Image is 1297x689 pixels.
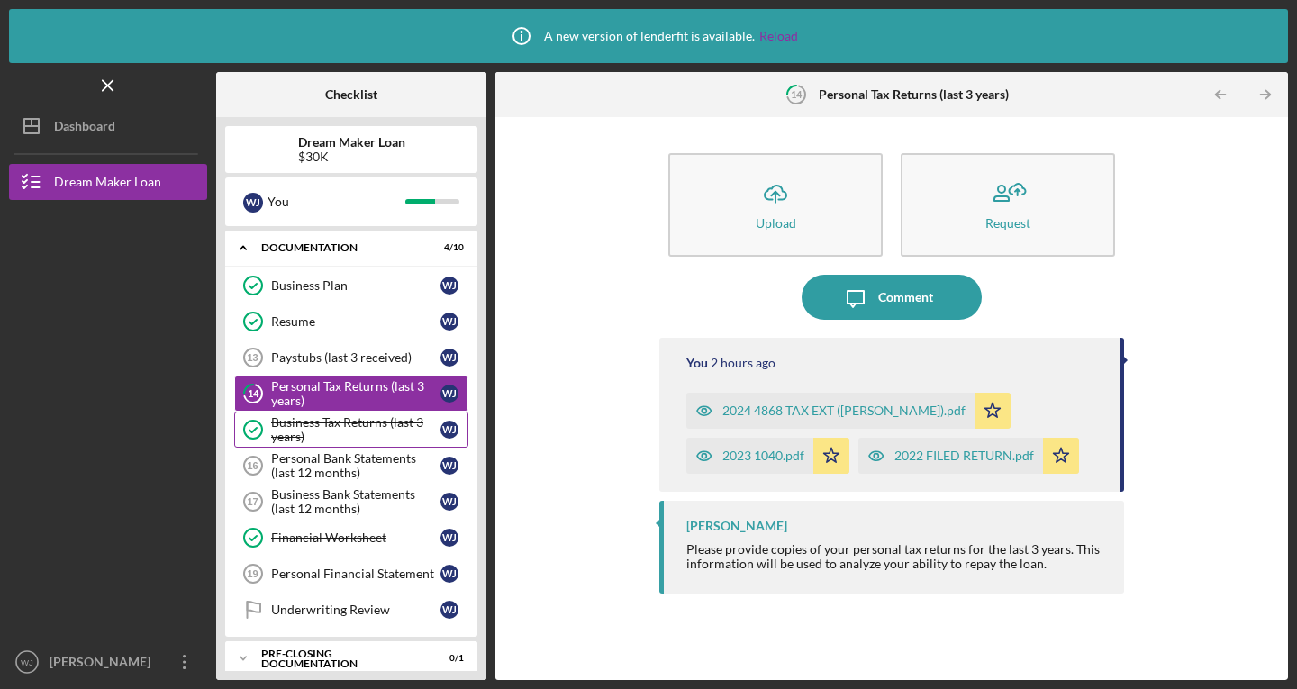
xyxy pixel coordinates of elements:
div: W J [440,421,458,439]
div: Pre-Closing Documentation [261,648,419,669]
div: Business Bank Statements (last 12 months) [271,487,440,516]
div: Upload [756,216,796,230]
div: Resume [271,314,440,329]
div: Documentation [261,242,419,253]
a: 14Personal Tax Returns (last 3 years)WJ [234,376,468,412]
div: W J [440,313,458,331]
div: W J [440,565,458,583]
div: 2022 FILED RETURN.pdf [894,449,1034,463]
button: Dashboard [9,108,207,144]
a: 16Personal Bank Statements (last 12 months)WJ [234,448,468,484]
time: 2025-08-12 19:28 [711,356,775,370]
button: Request [901,153,1115,257]
tspan: 19 [247,568,258,579]
div: Please provide copies of your personal tax returns for the last 3 years. This information will be... [686,542,1106,571]
div: You [268,186,405,217]
div: Paystubs (last 3 received) [271,350,440,365]
a: 19Personal Financial StatementWJ [234,556,468,592]
div: Dashboard [54,108,115,149]
a: Business Tax Returns (last 3 years)WJ [234,412,468,448]
button: WJ[PERSON_NAME] [9,644,207,680]
tspan: 14 [791,88,803,100]
div: W J [440,385,458,403]
a: 17Business Bank Statements (last 12 months)WJ [234,484,468,520]
div: Personal Bank Statements (last 12 months) [271,451,440,480]
button: 2023 1040.pdf [686,438,849,474]
b: Personal Tax Returns (last 3 years) [819,87,1009,102]
button: Dream Maker Loan [9,164,207,200]
div: Business Tax Returns (last 3 years) [271,415,440,444]
button: 2024 4868 TAX EXT ([PERSON_NAME]).pdf [686,393,1011,429]
div: Personal Financial Statement [271,567,440,581]
div: 2024 4868 TAX EXT ([PERSON_NAME]).pdf [722,403,966,418]
tspan: 14 [248,388,259,400]
div: [PERSON_NAME] [45,644,162,684]
a: ResumeWJ [234,304,468,340]
b: Checklist [325,87,377,102]
a: Financial WorksheetWJ [234,520,468,556]
div: W J [440,277,458,295]
div: W J [440,457,458,475]
div: 4 / 10 [431,242,464,253]
b: Dream Maker Loan [298,135,405,150]
tspan: 17 [247,496,258,507]
div: Business Plan [271,278,440,293]
div: [PERSON_NAME] [686,519,787,533]
button: Comment [802,275,982,320]
div: Comment [878,275,933,320]
div: Personal Tax Returns (last 3 years) [271,379,440,408]
a: 13Paystubs (last 3 received)WJ [234,340,468,376]
div: You [686,356,708,370]
div: W J [440,493,458,511]
div: W J [440,601,458,619]
button: Upload [668,153,883,257]
tspan: 13 [247,352,258,363]
div: W J [440,529,458,547]
div: Dream Maker Loan [54,164,161,204]
div: 0 / 1 [431,653,464,664]
div: A new version of lenderfit is available. [499,14,798,59]
div: Request [985,216,1030,230]
tspan: 16 [247,460,258,471]
a: Reload [759,29,798,43]
div: Financial Worksheet [271,530,440,545]
div: $30K [298,150,405,164]
div: 2023 1040.pdf [722,449,804,463]
a: Business PlanWJ [234,267,468,304]
button: 2022 FILED RETURN.pdf [858,438,1079,474]
div: W J [243,193,263,213]
text: WJ [21,657,33,667]
div: W J [440,349,458,367]
div: Underwriting Review [271,603,440,617]
a: Underwriting ReviewWJ [234,592,468,628]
